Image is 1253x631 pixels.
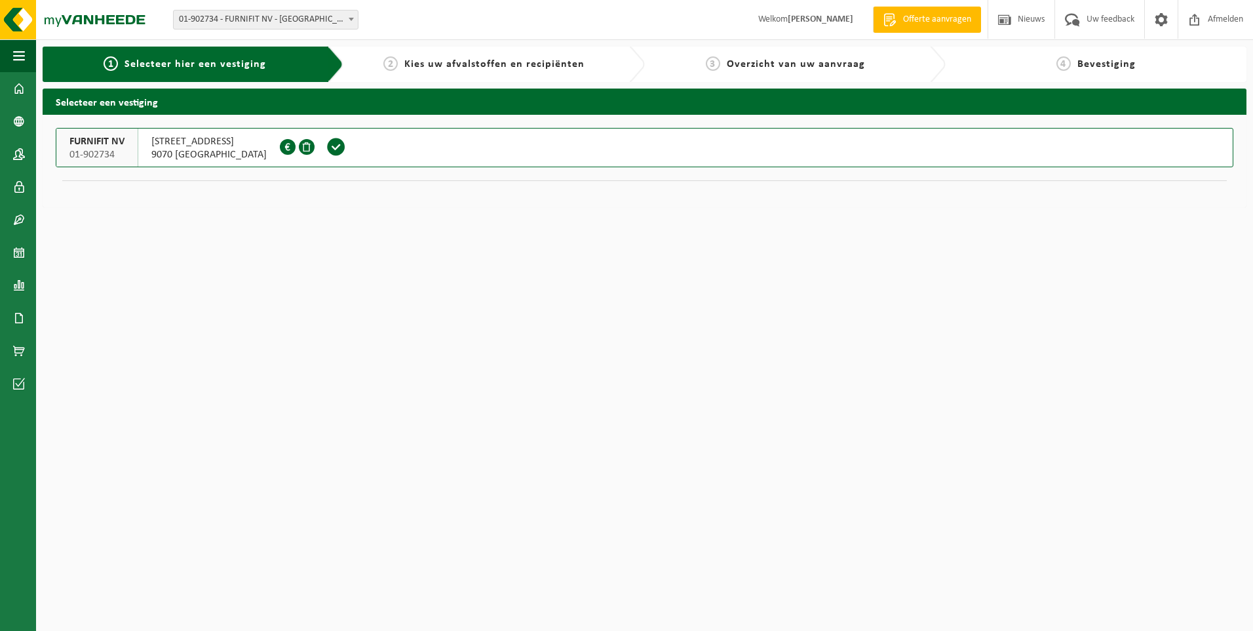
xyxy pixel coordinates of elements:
[706,56,720,71] span: 3
[404,59,585,70] span: Kies uw afvalstoffen en recipiënten
[104,56,118,71] span: 1
[69,135,125,148] span: FURNIFIT NV
[174,10,358,29] span: 01-902734 - FURNIFIT NV - DESTELBERGEN
[1077,59,1136,70] span: Bevestiging
[1056,56,1071,71] span: 4
[383,56,398,71] span: 2
[173,10,358,30] span: 01-902734 - FURNIFIT NV - DESTELBERGEN
[125,59,266,70] span: Selecteer hier een vestiging
[151,148,267,161] span: 9070 [GEOGRAPHIC_DATA]
[873,7,981,33] a: Offerte aanvragen
[900,13,974,26] span: Offerte aanvragen
[69,148,125,161] span: 01-902734
[727,59,865,70] span: Overzicht van uw aanvraag
[151,135,267,148] span: [STREET_ADDRESS]
[43,89,1246,114] h2: Selecteer een vestiging
[788,14,853,24] strong: [PERSON_NAME]
[56,128,1233,167] button: FURNIFIT NV 01-902734 [STREET_ADDRESS]9070 [GEOGRAPHIC_DATA]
